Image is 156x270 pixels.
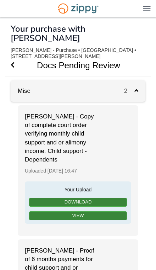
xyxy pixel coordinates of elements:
[124,88,134,94] span: 2
[11,54,15,76] a: Go Back
[143,6,151,11] img: Mobile Dropdown Menu
[25,112,96,164] span: [PERSON_NAME] - Copy of complete court order verifying monthly child support and or alimony incom...
[11,88,30,94] a: Misc
[5,54,143,76] h1: Docs Pending Review
[11,24,145,43] h1: Your purchase with [PERSON_NAME]
[29,211,127,220] a: View
[29,198,127,207] a: Download
[11,47,145,59] div: [PERSON_NAME] - Purchase • [GEOGRAPHIC_DATA] • [STREET_ADDRESS][PERSON_NAME]
[28,185,128,193] span: Your Upload
[25,164,131,178] div: Uploaded [DATE] 16:47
